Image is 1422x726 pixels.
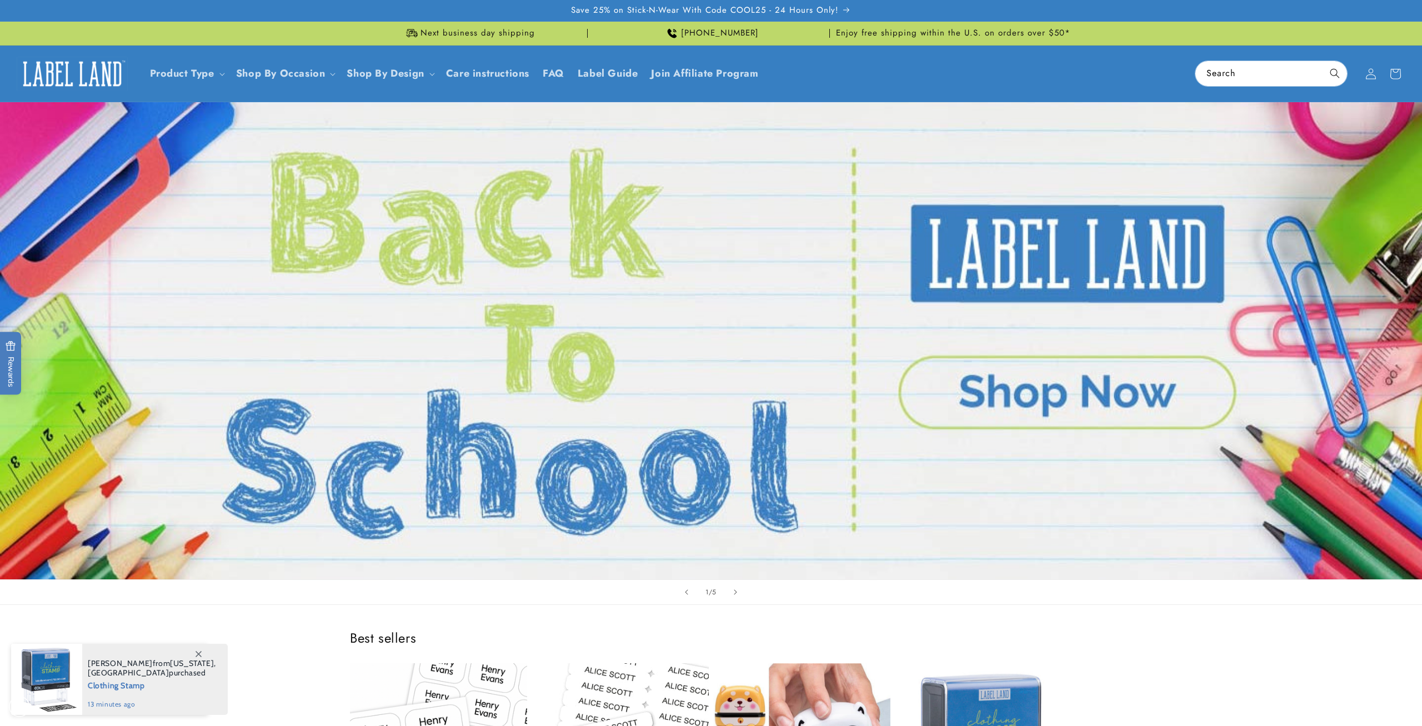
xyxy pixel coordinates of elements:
[681,28,759,39] span: [PHONE_NUMBER]
[350,629,1072,647] h2: Best sellers
[834,22,1072,45] div: Announcement
[170,658,214,668] span: [US_STATE]
[571,61,645,87] a: Label Guide
[592,22,830,45] div: Announcement
[88,658,153,668] span: [PERSON_NAME]
[340,61,439,87] summary: Shop By Design
[705,587,709,598] span: 1
[439,61,536,87] a: Care instructions
[723,580,748,604] button: Next slide
[709,587,713,598] span: /
[1323,61,1347,86] button: Search
[229,61,341,87] summary: Shop By Occasion
[543,67,564,80] span: FAQ
[644,61,765,87] a: Join Affiliate Program
[88,659,216,678] span: from , purchased
[836,28,1070,39] span: Enjoy free shipping within the U.S. on orders over $50*
[17,57,128,91] img: Label Land
[651,67,758,80] span: Join Affiliate Program
[674,580,699,604] button: Previous slide
[236,67,326,80] span: Shop By Occasion
[150,66,214,81] a: Product Type
[143,61,229,87] summary: Product Type
[347,66,424,81] a: Shop By Design
[571,5,839,16] span: Save 25% on Stick-N-Wear With Code COOL25 - 24 Hours Only!
[578,67,638,80] span: Label Guide
[712,587,717,598] span: 5
[536,61,571,87] a: FAQ
[6,341,16,387] span: Rewards
[88,668,169,678] span: [GEOGRAPHIC_DATA]
[420,28,535,39] span: Next business day shipping
[350,22,588,45] div: Announcement
[13,52,132,95] a: Label Land
[446,67,529,80] span: Care instructions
